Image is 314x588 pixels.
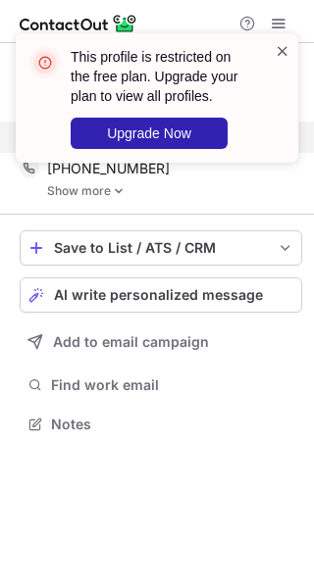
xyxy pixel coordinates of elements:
[71,47,251,106] header: This profile is restricted on the free plan. Upgrade your plan to view all profiles.
[20,277,302,313] button: AI write personalized message
[54,287,263,303] span: AI write personalized message
[54,240,268,256] div: Save to List / ATS / CRM
[71,118,228,149] button: Upgrade Now
[107,125,191,141] span: Upgrade Now
[53,334,209,350] span: Add to email campaign
[20,12,137,35] img: ContactOut v5.3.10
[29,47,61,78] img: error
[20,230,302,266] button: save-profile-one-click
[20,371,302,399] button: Find work email
[20,324,302,360] button: Add to email campaign
[51,416,294,433] span: Notes
[20,411,302,438] button: Notes
[51,376,294,394] span: Find work email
